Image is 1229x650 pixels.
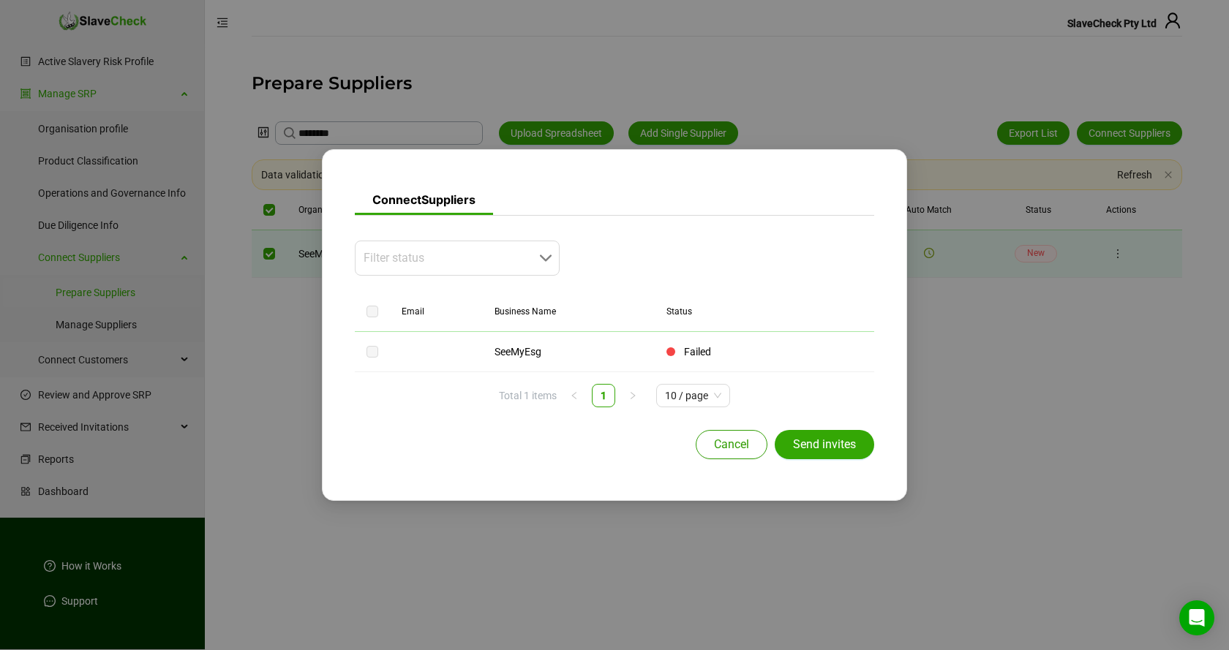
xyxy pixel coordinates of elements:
span: left [570,391,579,400]
li: 1 [592,384,615,407]
li: Next Page [621,384,644,407]
th: Email [390,292,483,332]
div: Failed [666,344,862,360]
th: Status [655,292,874,332]
h3: Connect Suppliers [355,179,493,215]
td: SeeMyEsg [483,332,655,372]
div: Page Size [656,384,730,407]
li: Total 1 items [499,388,557,411]
a: 1 [596,388,611,404]
span: right [628,391,637,400]
button: Cancel [696,430,767,459]
button: right [621,384,644,407]
div: Open Intercom Messenger [1179,600,1214,635]
span: Send invites [793,436,856,453]
li: Previous Page [563,384,586,407]
span: 10 / page [665,385,721,407]
button: Send invites [775,430,874,459]
span: Cancel [714,436,749,453]
th: Business Name [483,292,655,332]
button: left [563,384,586,407]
